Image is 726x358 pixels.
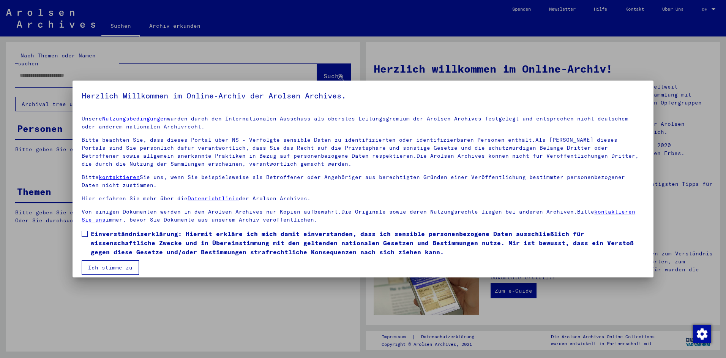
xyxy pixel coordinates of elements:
[82,115,644,131] p: Unsere wurden durch den Internationalen Ausschuss als oberstes Leitungsgremium der Arolsen Archiv...
[82,90,644,102] h5: Herzlich Willkommen im Online-Archiv der Arolsen Archives.
[82,173,644,189] p: Bitte Sie uns, wenn Sie beispielsweise als Betroffener oder Angehöriger aus berechtigten Gründen ...
[82,136,644,168] p: Bitte beachten Sie, dass dieses Portal über NS - Verfolgte sensible Daten zu identifizierten oder...
[693,325,711,343] img: Zustimmung ändern
[102,115,167,122] a: Nutzungsbedingungen
[82,208,644,224] p: Von einigen Dokumenten werden in den Arolsen Archives nur Kopien aufbewahrt.Die Originale sowie d...
[82,260,139,275] button: Ich stimme zu
[99,174,140,181] a: kontaktieren
[82,195,644,203] p: Hier erfahren Sie mehr über die der Arolsen Archives.
[91,229,644,257] span: Einverständniserklärung: Hiermit erkläre ich mich damit einverstanden, dass ich sensible personen...
[188,195,239,202] a: Datenrichtlinie
[82,208,635,223] a: kontaktieren Sie uns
